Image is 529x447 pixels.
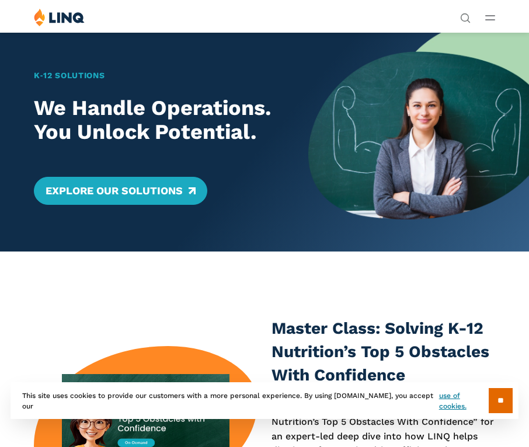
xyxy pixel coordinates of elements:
h3: Master Class: Solving K-12 Nutrition’s Top 5 Obstacles With Confidence [272,317,495,386]
nav: Utility Navigation [460,8,471,22]
h1: K‑12 Solutions [34,69,287,82]
button: Open Main Menu [485,11,495,24]
a: Explore Our Solutions [34,177,207,205]
img: Home Banner [308,32,529,252]
h2: We Handle Operations. You Unlock Potential. [34,96,287,145]
a: use of cookies. [439,390,489,411]
img: LINQ | K‑12 Software [34,8,85,26]
button: Open Search Bar [460,12,471,22]
div: This site uses cookies to provide our customers with a more personal experience. By using [DOMAIN... [11,382,518,419]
